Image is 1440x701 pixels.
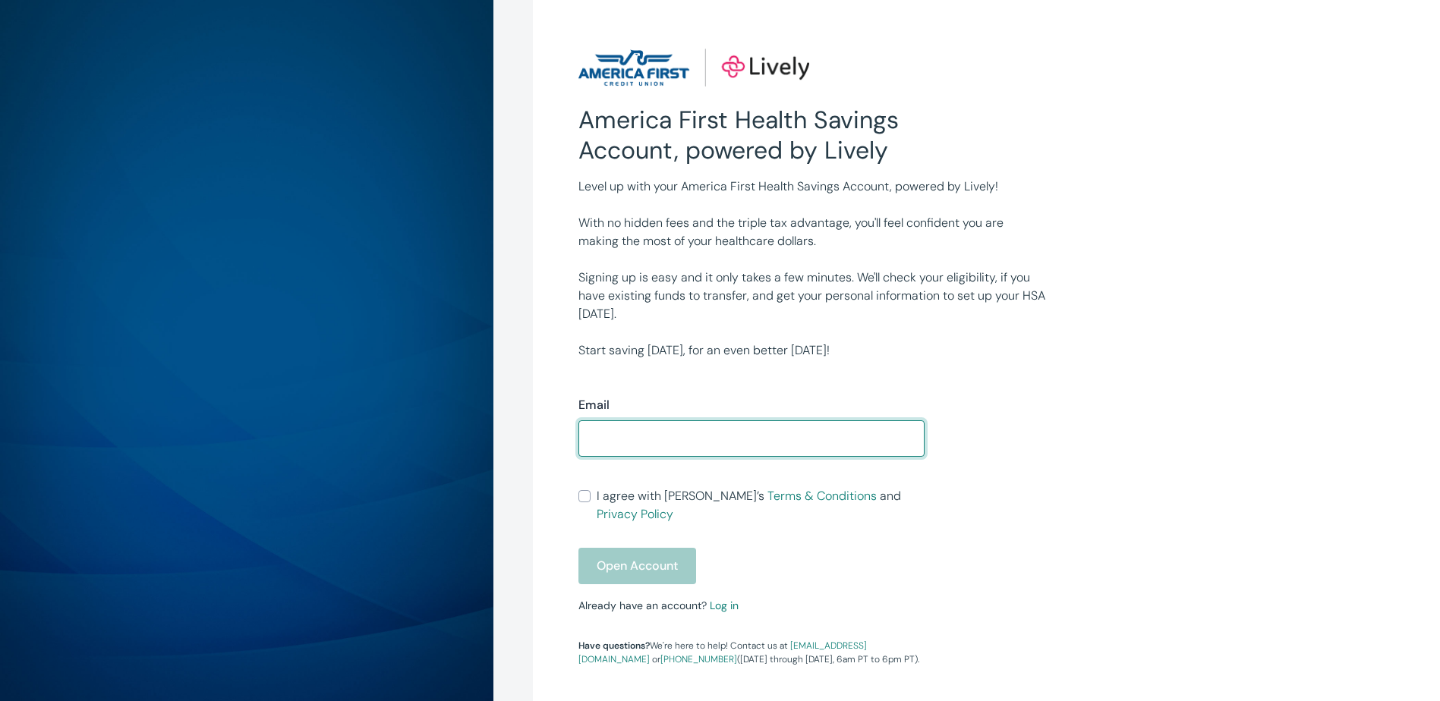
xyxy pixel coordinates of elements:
[578,639,925,666] p: We're here to help! Contact us at or ([DATE] through [DATE], 6am PT to 6pm PT).
[578,214,1046,250] p: With no hidden fees and the triple tax advantage, you'll feel confident you are making the most o...
[578,396,610,414] label: Email
[660,653,737,665] a: [PHONE_NUMBER]
[578,599,739,612] small: Already have an account?
[578,269,1046,323] p: Signing up is easy and it only takes a few minutes. We'll check your eligibility, if you have exi...
[578,341,1046,360] p: Start saving [DATE], for an even better [DATE]!
[578,49,809,86] img: Lively
[597,506,673,522] a: Privacy Policy
[710,599,739,612] a: Log in
[578,105,925,165] h2: America First Health Savings Account, powered by Lively
[578,178,1046,196] p: Level up with your America First Health Savings Account, powered by Lively!
[578,640,650,652] strong: Have questions?
[597,487,925,523] span: I agree with [PERSON_NAME]’s and
[767,488,877,504] a: Terms & Conditions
